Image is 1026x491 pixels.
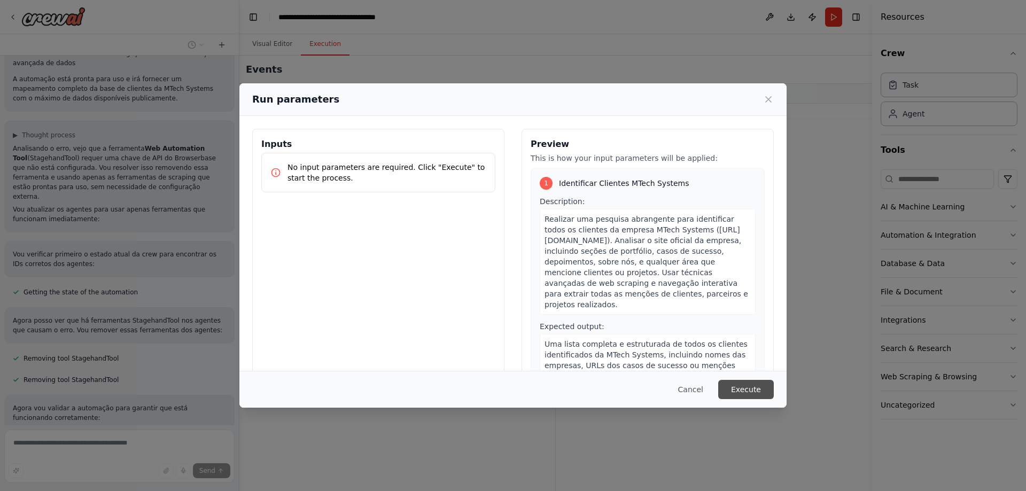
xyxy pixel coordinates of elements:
p: No input parameters are required. Click "Execute" to start the process. [287,162,486,183]
div: 1 [540,177,553,190]
span: Expected output: [540,322,604,331]
span: Uma lista completa e estruturada de todos os clientes identificados da MTech Systems, incluindo n... [545,340,748,391]
span: Realizar uma pesquisa abrangente para identificar todos os clientes da empresa MTech Systems ([UR... [545,215,748,309]
h3: Preview [531,138,765,151]
h3: Inputs [261,138,495,151]
h2: Run parameters [252,92,339,107]
span: Description: [540,197,585,206]
button: Execute [718,380,774,399]
button: Cancel [670,380,712,399]
span: Identificar Clientes MTech Systems [559,178,689,189]
p: This is how your input parameters will be applied: [531,153,765,163]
